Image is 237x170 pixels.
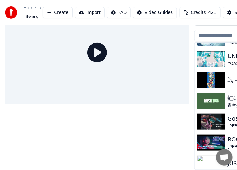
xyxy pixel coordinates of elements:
[180,7,221,18] button: Credits421
[216,149,233,166] div: チャットを開く
[107,7,131,18] button: FAQ
[23,14,38,20] span: Library
[191,10,206,16] span: Credits
[133,7,177,18] button: Video Guides
[23,5,43,20] nav: breadcrumb
[23,5,36,11] a: Home
[5,6,17,19] img: youka
[75,7,105,18] button: Import
[43,7,73,18] button: Create
[208,10,217,16] span: 421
